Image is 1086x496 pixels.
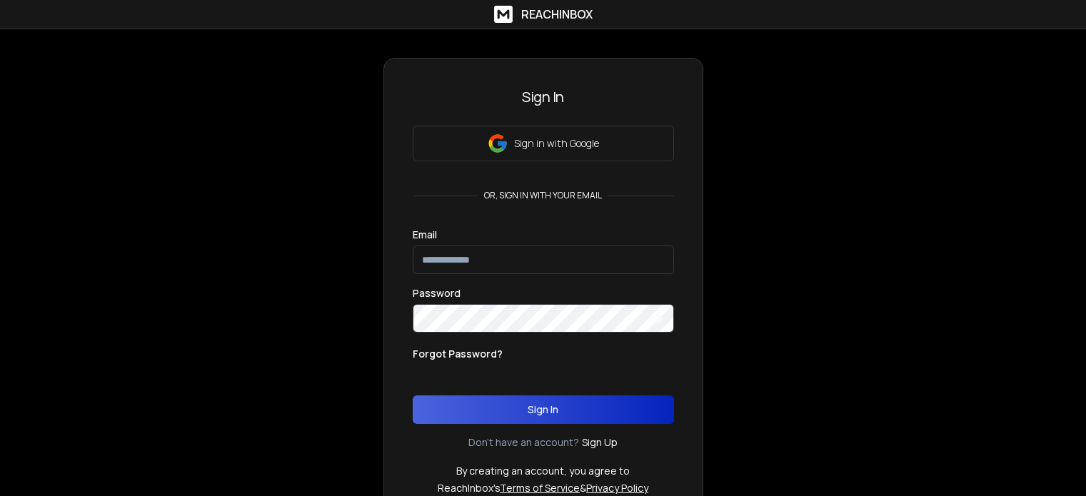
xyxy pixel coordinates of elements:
button: Sign in with Google [413,126,674,161]
a: ReachInbox [494,6,593,23]
p: Don't have an account? [468,435,579,450]
h1: ReachInbox [521,6,593,23]
p: or, sign in with your email [478,190,608,201]
p: Sign in with Google [514,136,599,151]
a: Terms of Service [500,481,580,495]
p: ReachInbox's & [438,481,648,495]
a: Sign Up [582,435,618,450]
label: Password [413,288,461,298]
a: Privacy Policy [586,481,648,495]
label: Email [413,230,437,240]
button: Sign In [413,395,674,424]
p: Forgot Password? [413,347,503,361]
p: By creating an account, you agree to [456,464,630,478]
h3: Sign In [413,87,674,107]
